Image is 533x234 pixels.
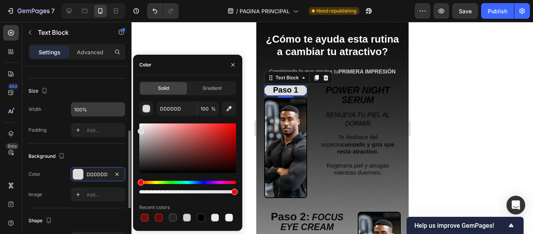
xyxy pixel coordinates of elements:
[139,181,236,184] div: Hue
[28,191,42,198] div: Image
[452,3,478,19] button: Save
[481,3,514,19] button: Publish
[51,6,55,16] p: 7
[28,86,49,96] div: Size
[414,222,506,229] span: Help us improve GemPages!
[139,204,170,211] div: Recent colors
[28,106,41,113] div: Width
[77,48,103,56] p: Advanced
[28,151,66,162] div: Background
[240,7,290,15] span: PAGINA PRINCIPAL
[236,7,238,15] span: /
[28,127,46,134] div: Padding
[87,191,123,198] div: Add...
[316,7,356,14] span: Need republishing
[203,85,222,92] span: Gradient
[488,7,507,15] div: Publish
[71,102,125,116] input: Auto
[147,3,179,19] div: Undo/Redo
[459,8,472,14] span: Save
[506,196,525,214] div: Open Intercom Messenger
[28,171,41,178] div: Color
[139,61,151,68] div: Color
[87,127,123,134] div: Add...
[3,3,58,19] button: 7
[87,171,109,178] div: DDDDDD
[28,216,53,226] div: Shape
[6,143,19,149] div: Beta
[414,221,516,230] button: Show survey - Help us improve GemPages!
[158,85,169,92] span: Solid
[38,28,104,37] p: Text Block
[39,48,60,56] p: Settings
[156,102,197,116] input: Eg: FFFFFF
[256,22,409,234] iframe: Design area
[211,105,216,113] span: %
[7,83,19,89] div: 450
